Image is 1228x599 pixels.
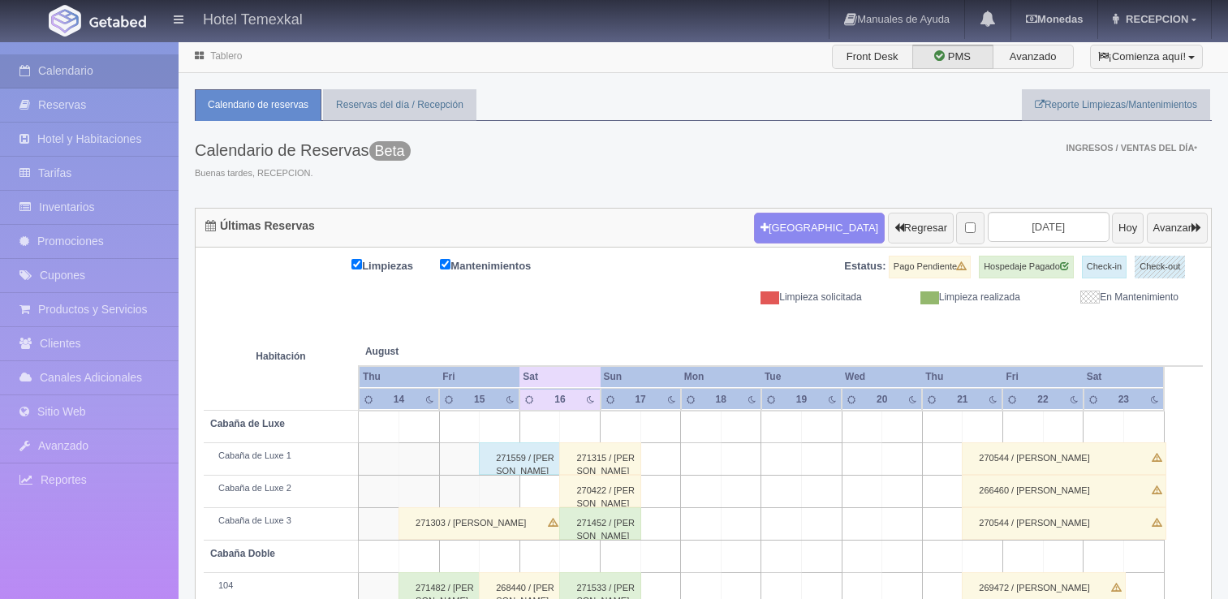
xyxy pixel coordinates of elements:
a: Tablero [210,50,242,62]
button: Hoy [1112,213,1144,243]
label: Check-in [1082,256,1127,278]
div: 270544 / [PERSON_NAME] [962,507,1166,540]
label: Check-out [1135,256,1185,278]
span: Beta [369,141,411,161]
span: August [365,345,513,359]
strong: Habitación [256,351,305,363]
th: Sun [601,366,681,388]
b: Cabaña Doble [210,548,275,559]
div: 15 [468,393,492,407]
label: Front Desk [832,45,913,69]
label: Pago Pendiente [889,256,971,278]
div: 14 [387,393,411,407]
div: 104 [210,580,351,593]
button: Regresar [888,213,954,243]
span: RECEPCION [1122,13,1188,25]
div: 271452 / [PERSON_NAME] [PERSON_NAME] [559,507,641,540]
th: Sat [1084,366,1164,388]
label: Estatus: [844,259,885,274]
b: Monedas [1026,13,1083,25]
label: PMS [912,45,993,69]
div: Cabaña de Luxe 3 [210,515,351,528]
label: Mantenimientos [440,256,555,274]
div: 271559 / [PERSON_NAME] [479,442,561,475]
th: Thu [922,366,1002,388]
input: Mantenimientos [440,259,450,269]
button: [GEOGRAPHIC_DATA] [754,213,885,243]
th: Tue [761,366,842,388]
th: Fri [439,366,519,388]
span: Ingresos / Ventas del día [1066,143,1197,153]
div: 18 [709,393,733,407]
div: 271315 / [PERSON_NAME] [559,442,641,475]
a: Reporte Limpiezas/Mantenimientos [1022,89,1210,121]
div: Cabaña de Luxe 2 [210,482,351,495]
b: Cabaña de Luxe [210,418,285,429]
div: 17 [628,393,653,407]
th: Thu [359,366,439,388]
th: Mon [681,366,761,388]
img: Getabed [89,15,146,28]
th: Fri [1002,366,1083,388]
label: Hospedaje Pagado [979,256,1074,278]
div: 23 [1111,393,1135,407]
a: Reservas del día / Recepción [323,89,476,121]
div: 19 [790,393,814,407]
div: 22 [1031,393,1055,407]
div: 16 [548,393,572,407]
div: 270544 / [PERSON_NAME] [962,442,1166,475]
label: Avanzado [993,45,1074,69]
button: Avanzar [1147,213,1208,243]
div: En Mantenimiento [1032,291,1191,304]
h3: Calendario de Reservas [195,141,411,159]
span: Buenas tardes, RECEPCION. [195,167,411,180]
div: 270422 / [PERSON_NAME] [559,475,641,507]
h4: Últimas Reservas [205,220,315,232]
div: 271303 / [PERSON_NAME] [399,507,562,540]
th: Wed [842,366,922,388]
div: Limpieza solicitada [716,291,874,304]
div: 20 [870,393,894,407]
a: Calendario de reservas [195,89,321,121]
th: Sat [519,366,600,388]
input: Limpiezas [351,259,362,269]
img: Getabed [49,5,81,37]
label: Limpiezas [351,256,437,274]
div: 21 [950,393,975,407]
div: Limpieza realizada [874,291,1032,304]
div: 266460 / [PERSON_NAME] [962,475,1166,507]
h4: Hotel Temexkal [203,8,303,28]
button: ¡Comienza aquí! [1090,45,1203,69]
div: Cabaña de Luxe 1 [210,450,351,463]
